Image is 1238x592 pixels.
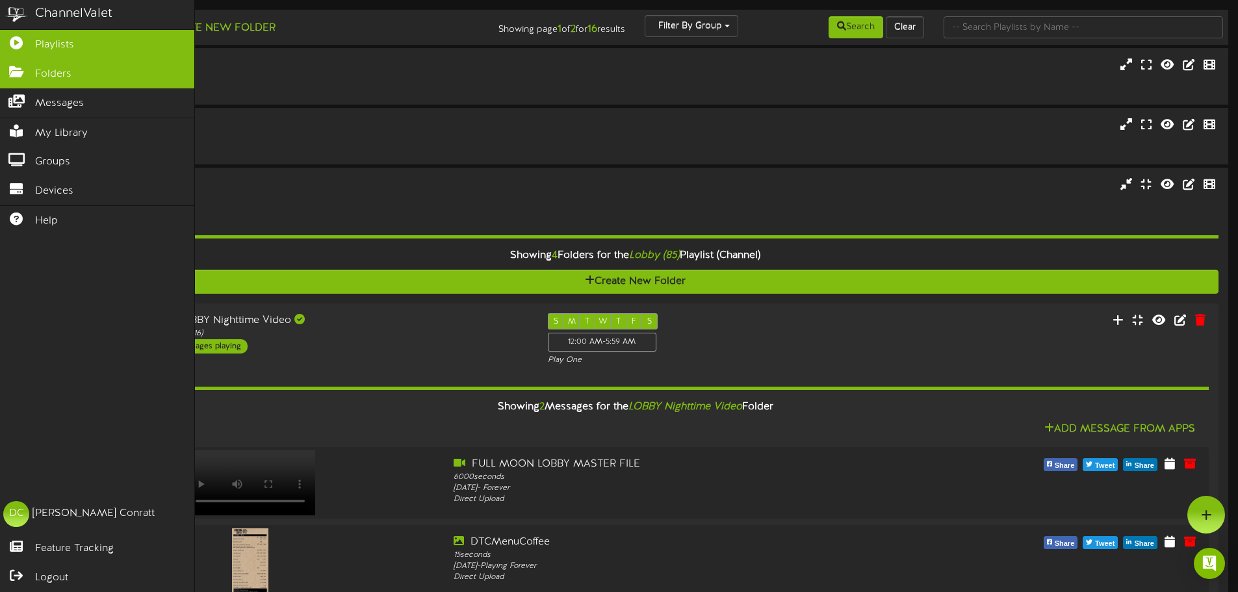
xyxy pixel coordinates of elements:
div: DTC Corridor [52,58,526,73]
div: Landscape ( 16:9 ) [52,73,526,84]
strong: 2 [571,23,576,35]
button: Search [829,16,883,38]
button: Add Message From Apps [1040,421,1199,437]
strong: 1 [558,23,561,35]
button: Tweet [1083,458,1118,471]
span: Folders [35,67,71,82]
span: Devices [35,184,73,199]
div: Direct Upload [454,572,912,583]
div: [PERSON_NAME] Conratt [32,506,155,521]
span: Share [1052,537,1077,551]
div: Open Intercom Messenger [1194,548,1225,579]
div: 2 messages playing [166,339,248,354]
button: Filter By Group [645,15,738,37]
div: Showing Folders for the Playlist (Channel) [42,242,1228,270]
span: Tweet [1092,459,1117,473]
div: DC [3,501,29,527]
div: 12:00 AM - 5:59 AM [548,333,656,352]
button: Create New Folder [150,20,279,36]
span: 2 [539,401,545,413]
strong: 16 [587,23,597,35]
div: # 7634 [52,203,526,214]
div: ChannelValet [35,5,112,23]
div: # 7635 [52,84,526,95]
button: Create New Folder [52,270,1219,294]
span: Groups [35,155,70,170]
span: S [554,317,558,326]
div: Play One [548,355,820,366]
div: # 7685 [52,144,526,155]
span: Share [1052,459,1077,473]
button: Tweet [1083,536,1118,549]
span: M [568,317,576,326]
div: Showing Messages for the Folder [52,393,1219,421]
span: Share [1131,459,1157,473]
div: FULL MOON LOBBY MASTER FILE [454,457,912,472]
div: [DATE] - Forever [454,483,912,494]
button: Share [1123,536,1157,549]
span: W [599,317,608,326]
button: Share [1123,458,1157,471]
span: Help [35,214,58,229]
i: LOBBY Nighttime Video [628,401,742,413]
i: Lobby (85) [629,250,680,261]
span: Tweet [1092,537,1117,551]
div: Portrait ( 9:16 ) [52,192,526,203]
div: Portrait ( 9:16 ) [159,328,528,339]
span: F [632,317,636,326]
div: Landscape ( 16:9 ) [52,133,526,144]
span: Share [1131,537,1157,551]
button: Clear [886,16,924,38]
span: T [616,317,621,326]
span: Feature Tracking [35,541,114,556]
div: Direct Upload [454,494,912,505]
span: Playlists [35,38,74,53]
span: 4 [552,250,558,261]
span: S [647,317,652,326]
div: Showing page of for results [436,15,635,37]
span: My Library [35,126,88,141]
span: T [585,317,589,326]
span: Logout [35,571,68,586]
div: Employee Entry [52,118,526,133]
div: [DATE] - Playing Forever [454,561,912,572]
div: LOBBY Nighttime Video [159,313,528,328]
div: 6000 seconds [454,472,912,483]
div: 15 seconds [454,550,912,561]
div: DTCMenuCoffee [454,535,912,550]
button: Share [1044,536,1078,549]
input: -- Search Playlists by Name -- [944,16,1223,38]
span: Messages [35,96,84,111]
button: Share [1044,458,1078,471]
div: Lobby (85) [52,177,526,192]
